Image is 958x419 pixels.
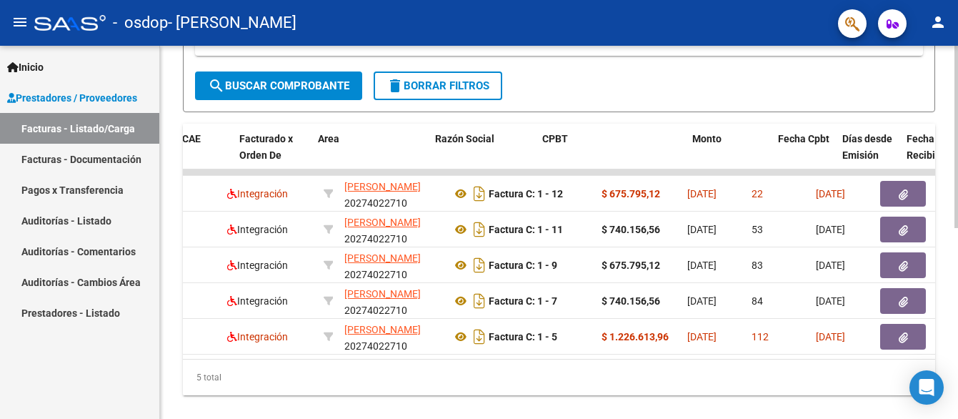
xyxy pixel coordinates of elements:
[168,7,296,39] span: - [PERSON_NAME]
[227,224,288,235] span: Integración
[312,124,409,187] datatable-header-cell: Area
[344,181,421,192] span: [PERSON_NAME]
[11,14,29,31] mat-icon: menu
[842,133,892,161] span: Días desde Emisión
[435,133,494,144] span: Razón Social
[687,331,717,342] span: [DATE]
[239,133,293,161] span: Facturado x Orden De
[687,188,717,199] span: [DATE]
[816,188,845,199] span: [DATE]
[752,295,763,307] span: 84
[344,250,440,280] div: 20274022710
[489,224,563,235] strong: Factura C: 1 - 11
[344,288,421,300] span: [PERSON_NAME]
[208,77,225,94] mat-icon: search
[182,133,201,144] span: CAE
[692,133,722,144] span: Monto
[778,133,829,144] span: Fecha Cpbt
[344,252,421,264] span: [PERSON_NAME]
[929,14,947,31] mat-icon: person
[386,79,489,92] span: Borrar Filtros
[344,217,421,228] span: [PERSON_NAME]
[344,215,440,245] div: 20274022710
[816,260,845,271] span: [DATE]
[537,124,687,187] datatable-header-cell: CPBT
[7,90,137,106] span: Prestadores / Proveedores
[772,124,837,187] datatable-header-cell: Fecha Cpbt
[234,124,312,187] datatable-header-cell: Facturado x Orden De
[542,133,568,144] span: CPBT
[602,295,660,307] strong: $ 740.156,56
[470,290,489,312] i: Descargar documento
[907,133,947,161] span: Fecha Recibido
[816,295,845,307] span: [DATE]
[183,360,935,395] div: 5 total
[227,260,288,271] span: Integración
[344,286,440,316] div: 20274022710
[687,260,717,271] span: [DATE]
[602,260,660,271] strong: $ 675.795,12
[195,72,362,100] button: Buscar Comprobante
[344,179,440,209] div: 20274022710
[470,254,489,277] i: Descargar documento
[470,218,489,241] i: Descargar documento
[837,124,901,187] datatable-header-cell: Días desde Emisión
[374,72,502,100] button: Borrar Filtros
[429,124,537,187] datatable-header-cell: Razón Social
[909,370,944,405] div: Open Intercom Messenger
[386,77,404,94] mat-icon: delete
[687,124,772,187] datatable-header-cell: Monto
[687,295,717,307] span: [DATE]
[489,331,557,342] strong: Factura C: 1 - 5
[489,260,557,271] strong: Factura C: 1 - 9
[344,322,440,352] div: 20274022710
[113,7,168,39] span: - osdop
[227,188,288,199] span: Integración
[470,182,489,205] i: Descargar documento
[227,331,288,342] span: Integración
[602,188,660,199] strong: $ 675.795,12
[208,79,349,92] span: Buscar Comprobante
[752,331,769,342] span: 112
[344,324,421,335] span: [PERSON_NAME]
[816,224,845,235] span: [DATE]
[7,59,44,75] span: Inicio
[227,295,288,307] span: Integración
[489,295,557,307] strong: Factura C: 1 - 7
[602,224,660,235] strong: $ 740.156,56
[752,188,763,199] span: 22
[752,224,763,235] span: 53
[687,224,717,235] span: [DATE]
[602,331,669,342] strong: $ 1.226.613,96
[489,188,563,199] strong: Factura C: 1 - 12
[816,331,845,342] span: [DATE]
[470,325,489,348] i: Descargar documento
[318,133,339,144] span: Area
[752,260,763,271] span: 83
[176,124,234,187] datatable-header-cell: CAE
